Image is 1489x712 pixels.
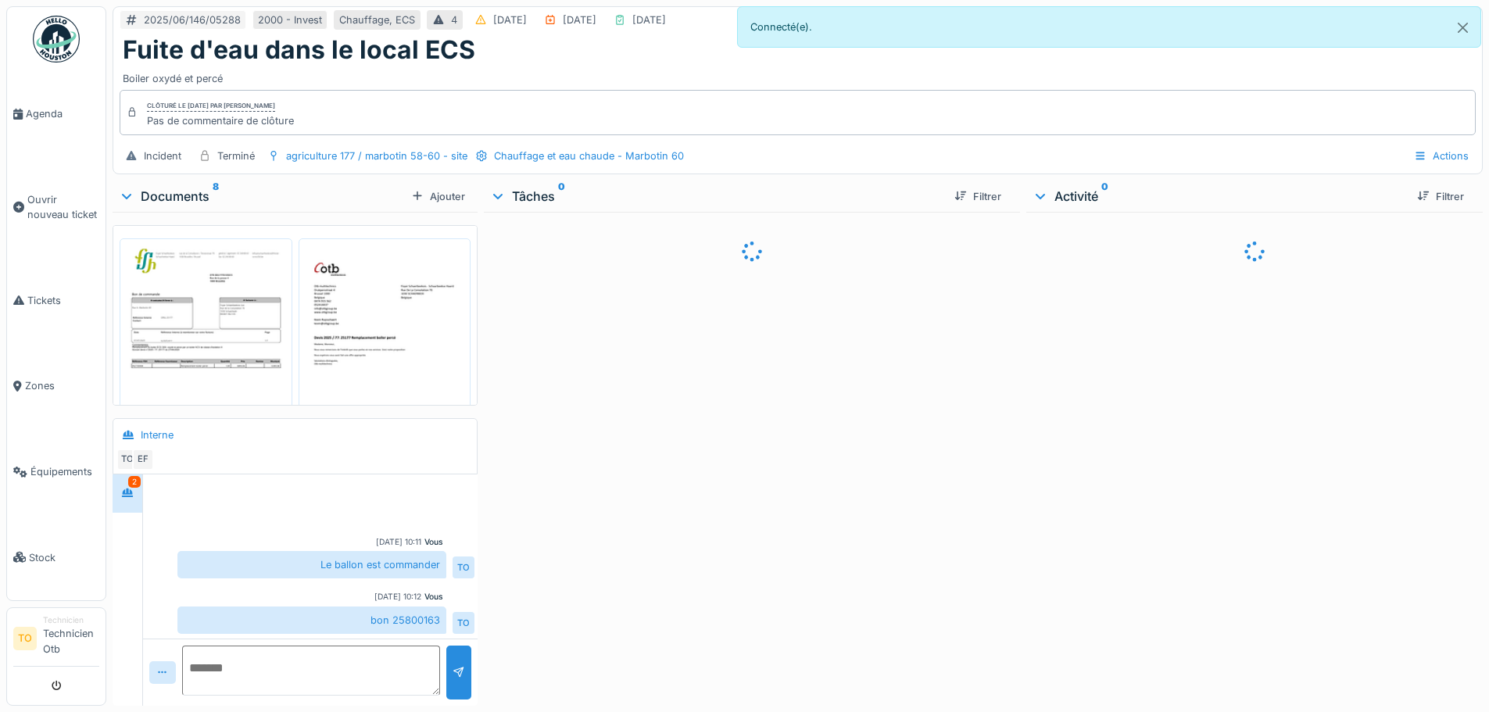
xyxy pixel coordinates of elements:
[13,627,37,650] li: TO
[493,13,527,27] div: [DATE]
[147,113,294,128] div: Pas de commentaire de clôture
[30,464,99,479] span: Équipements
[1411,186,1470,207] div: Filtrer
[27,192,99,222] span: Ouvrir nouveau ticket
[490,187,941,206] div: Tâches
[29,550,99,565] span: Stock
[376,536,421,548] div: [DATE] 10:11
[405,186,471,207] div: Ajouter
[128,476,141,488] div: 2
[13,614,99,667] a: TO TechnicienTechnicien Otb
[27,293,99,308] span: Tickets
[258,13,322,27] div: 2000 - Invest
[374,591,421,603] div: [DATE] 10:12
[7,429,106,515] a: Équipements
[119,187,405,206] div: Documents
[141,428,174,442] div: Interne
[1445,7,1480,48] button: Close
[339,13,415,27] div: Chauffage, ECS
[123,242,288,475] img: cu64dhkwvbs8kmrh081uoxohd0z4
[26,106,99,121] span: Agenda
[147,101,275,112] div: Clôturé le [DATE] par [PERSON_NAME]
[43,614,99,663] li: Technicien Otb
[424,536,443,548] div: Vous
[632,13,666,27] div: [DATE]
[144,148,181,163] div: Incident
[558,187,565,206] sup: 0
[948,186,1008,207] div: Filtrer
[177,606,446,634] div: bon 25800163
[451,13,457,27] div: 4
[1407,145,1476,167] div: Actions
[7,71,106,157] a: Agenda
[7,258,106,344] a: Tickets
[453,612,474,634] div: TO
[25,378,99,393] span: Zones
[424,591,443,603] div: Vous
[132,449,154,470] div: EF
[177,551,446,578] div: Le ballon est commander
[213,187,219,206] sup: 8
[123,65,1473,86] div: Boiler oxydé et percé
[123,35,475,65] h1: Fuite d'eau dans le local ECS
[33,16,80,63] img: Badge_color-CXgf-gQk.svg
[286,148,467,163] div: agriculture 177 / marbotin 58-60 - site
[453,556,474,578] div: TO
[7,514,106,600] a: Stock
[737,6,1482,48] div: Connecté(e).
[116,449,138,470] div: TO
[494,148,684,163] div: Chauffage et eau chaude - Marbotin 60
[563,13,596,27] div: [DATE]
[7,343,106,429] a: Zones
[43,614,99,626] div: Technicien
[144,13,241,27] div: 2025/06/146/05288
[7,157,106,258] a: Ouvrir nouveau ticket
[302,242,467,475] img: z2u8ollxj861ona5yaqgv0q2qw28
[1033,187,1405,206] div: Activité
[1101,187,1108,206] sup: 0
[217,148,255,163] div: Terminé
